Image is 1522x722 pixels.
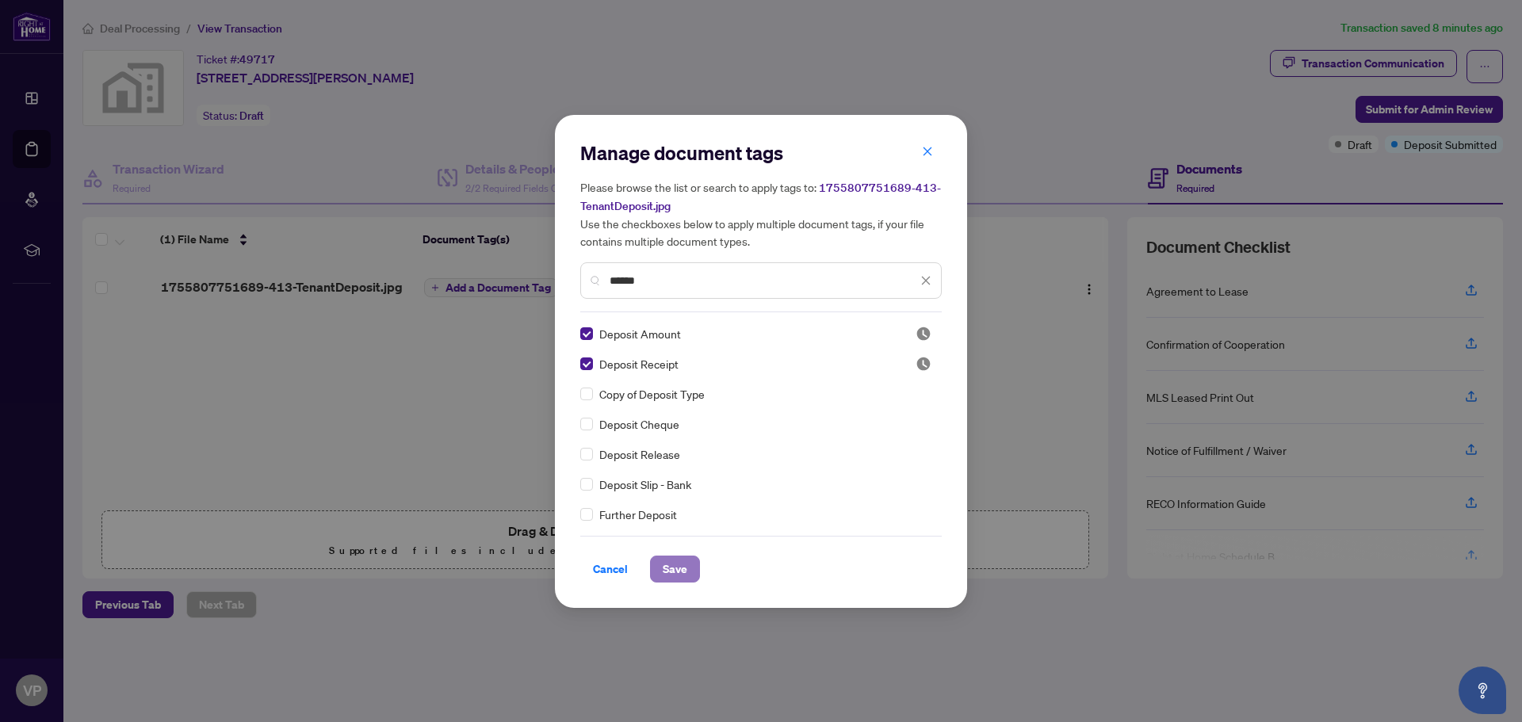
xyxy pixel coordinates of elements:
[920,275,931,286] span: close
[580,140,942,166] h2: Manage document tags
[580,178,942,250] h5: Please browse the list or search to apply tags to: Use the checkboxes below to apply multiple doc...
[599,445,680,463] span: Deposit Release
[1459,667,1506,714] button: Open asap
[593,556,628,582] span: Cancel
[599,506,677,523] span: Further Deposit
[580,556,641,583] button: Cancel
[599,355,679,372] span: Deposit Receipt
[916,356,931,372] span: Pending Review
[916,356,931,372] img: status
[916,326,931,342] span: Pending Review
[599,385,705,403] span: Copy of Deposit Type
[599,325,681,342] span: Deposit Amount
[922,146,933,157] span: close
[916,326,931,342] img: status
[580,181,941,213] span: 1755807751689-413-TenantDeposit.jpg
[599,476,691,493] span: Deposit Slip - Bank
[650,556,700,583] button: Save
[663,556,687,582] span: Save
[599,415,679,433] span: Deposit Cheque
